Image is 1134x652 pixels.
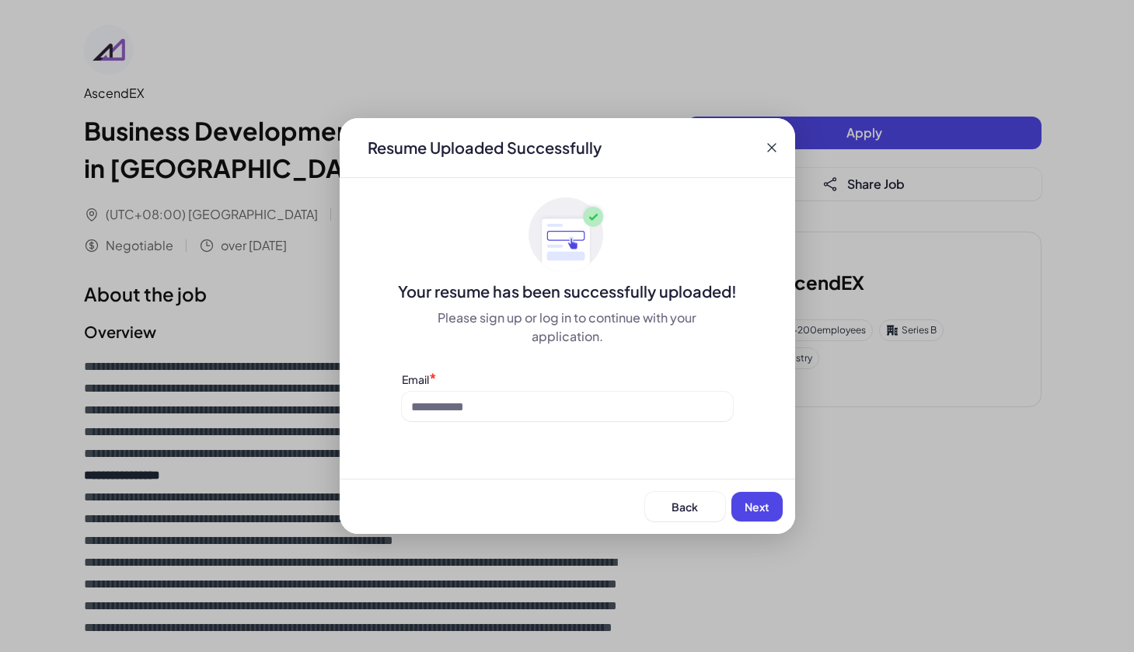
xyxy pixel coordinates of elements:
[355,137,614,159] div: Resume Uploaded Successfully
[402,372,429,386] label: Email
[402,309,733,346] div: Please sign up or log in to continue with your application.
[731,492,783,521] button: Next
[645,492,725,521] button: Back
[529,197,606,274] img: ApplyedMaskGroup3.svg
[340,281,795,302] div: Your resume has been successfully uploaded!
[672,500,698,514] span: Back
[745,500,769,514] span: Next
